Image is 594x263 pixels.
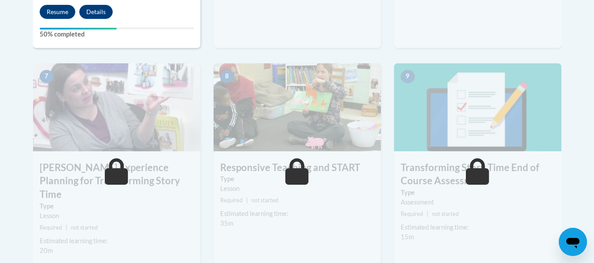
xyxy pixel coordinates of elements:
[246,197,248,204] span: |
[40,236,194,246] div: Estimated learning time:
[40,28,117,29] div: Your progress
[79,5,113,19] button: Details
[33,63,200,151] img: Course Image
[220,174,374,184] label: Type
[401,188,555,197] label: Type
[40,70,54,83] span: 7
[220,184,374,194] div: Lesson
[40,201,194,211] label: Type
[432,211,459,217] span: not started
[40,5,75,19] button: Resume
[220,209,374,219] div: Estimated learning time:
[220,70,234,83] span: 8
[220,219,233,227] span: 35m
[401,70,415,83] span: 9
[401,223,555,232] div: Estimated learning time:
[220,197,243,204] span: Required
[401,233,414,241] span: 15m
[71,224,98,231] span: not started
[66,224,67,231] span: |
[40,224,62,231] span: Required
[40,211,194,221] div: Lesson
[394,161,561,188] h3: Transforming Story Time End of Course Assessment
[33,161,200,201] h3: [PERSON_NAME] Experience Planning for Transforming Story Time
[559,228,587,256] iframe: Button to launch messaging window
[401,197,555,207] div: Assessment
[427,211,428,217] span: |
[251,197,278,204] span: not started
[40,247,53,254] span: 20m
[40,29,194,39] label: 50% completed
[394,63,561,151] img: Course Image
[401,211,423,217] span: Required
[214,63,381,151] img: Course Image
[214,161,381,175] h3: Responsive Teaching and START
